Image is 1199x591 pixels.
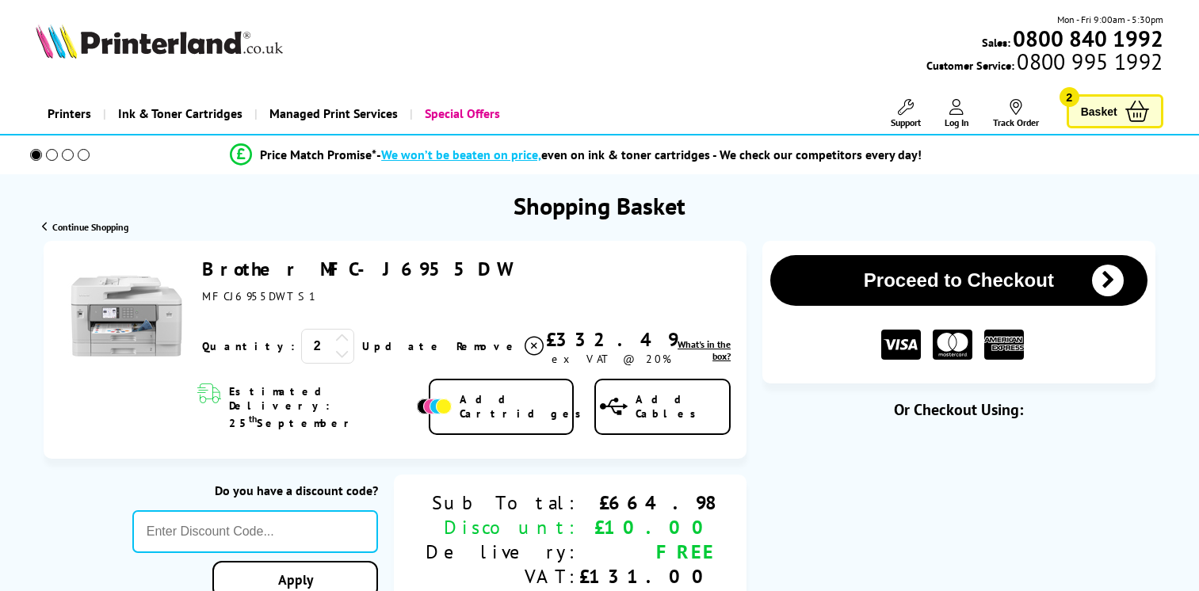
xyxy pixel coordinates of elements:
div: Or Checkout Using: [762,399,1155,420]
h1: Shopping Basket [514,190,685,221]
span: Remove [456,339,519,353]
div: £131.00 [579,564,715,589]
span: Quantity: [202,339,295,353]
span: Support [891,116,921,128]
div: £664.98 [579,490,715,515]
span: Mon - Fri 9:00am - 5:30pm [1057,12,1163,27]
li: modal_Promise [8,141,1144,169]
span: Continue Shopping [52,221,128,233]
div: FREE [579,540,715,564]
span: 0800 995 1992 [1014,54,1163,69]
sup: th [249,413,257,425]
div: - even on ink & toner cartridges - We check our competitors every day! [376,147,922,162]
a: Log In [945,99,969,128]
span: MFCJ6955DWTS1 [202,289,316,303]
img: VISA [881,330,921,360]
img: American Express [984,330,1024,360]
span: We won’t be beaten on price, [381,147,541,162]
span: Ink & Toner Cartridges [118,93,242,134]
a: Printerland Logo [36,24,323,62]
button: Proceed to Checkout [770,255,1147,306]
img: Brother MFC-J6955DW [67,257,186,376]
span: Add Cables [636,392,729,421]
a: Basket 2 [1067,94,1163,128]
a: Delete item from your basket [456,334,546,358]
img: Printerland Logo [36,24,283,59]
a: Support [891,99,921,128]
a: Brother MFC-J6955DW [202,257,510,281]
span: What's in the box? [678,338,731,362]
a: Update [362,339,444,353]
div: VAT: [426,564,579,589]
span: Sales: [982,35,1010,50]
a: 0800 840 1992 [1010,31,1163,46]
span: Estimated Delivery: 25 September [229,384,413,430]
a: Ink & Toner Cartridges [103,93,254,134]
span: 2 [1060,87,1079,107]
img: MASTER CARD [933,330,972,360]
b: 0800 840 1992 [1013,24,1163,53]
span: Log In [945,116,969,128]
span: ex VAT @ 20% [552,352,671,366]
a: lnk_inthebox [678,338,731,362]
span: Basket [1081,101,1117,122]
span: Price Match Promise* [260,147,376,162]
a: Printers [36,93,103,134]
div: £10.00 [579,515,715,540]
a: Special Offers [410,93,512,134]
div: £332.49 [546,327,678,352]
span: Add Cartridges [460,392,590,421]
div: Sub Total: [426,490,579,515]
div: Delivery: [426,540,579,564]
a: Managed Print Services [254,93,410,134]
a: Continue Shopping [42,221,128,233]
img: Add Cartridges [417,398,452,414]
span: Customer Service: [926,54,1163,73]
div: Discount: [426,515,579,540]
div: Do you have a discount code? [132,482,378,498]
input: Enter Discount Code... [132,510,378,553]
a: Track Order [993,99,1039,128]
